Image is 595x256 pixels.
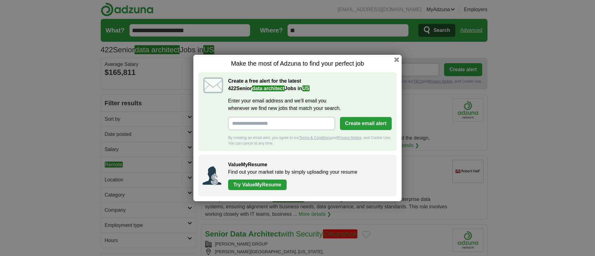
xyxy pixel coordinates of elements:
[228,168,390,176] p: Find out your market rate by simply uploading your resume
[228,161,390,168] h2: ValueMyResume
[198,60,397,67] h1: Make the most of Adzuna to find your perfect job
[228,77,392,92] h2: Create a free alert for the latest
[228,135,392,146] div: By creating an email alert, you agree to our and , and Cookie Use. You can cancel at any time.
[299,136,331,140] a: Terms & Conditions
[228,97,392,112] label: Enter your email address and we'll email you whenever we find new jobs that match your search.
[228,86,310,91] strong: Senior Jobs in
[252,85,285,91] em: data architect
[228,85,236,92] span: 422
[203,77,223,93] img: icon_email.svg
[228,180,287,190] a: Try ValueMyResume
[302,85,310,91] em: US
[338,136,362,140] a: Privacy Notice
[340,117,392,130] button: Create email alert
